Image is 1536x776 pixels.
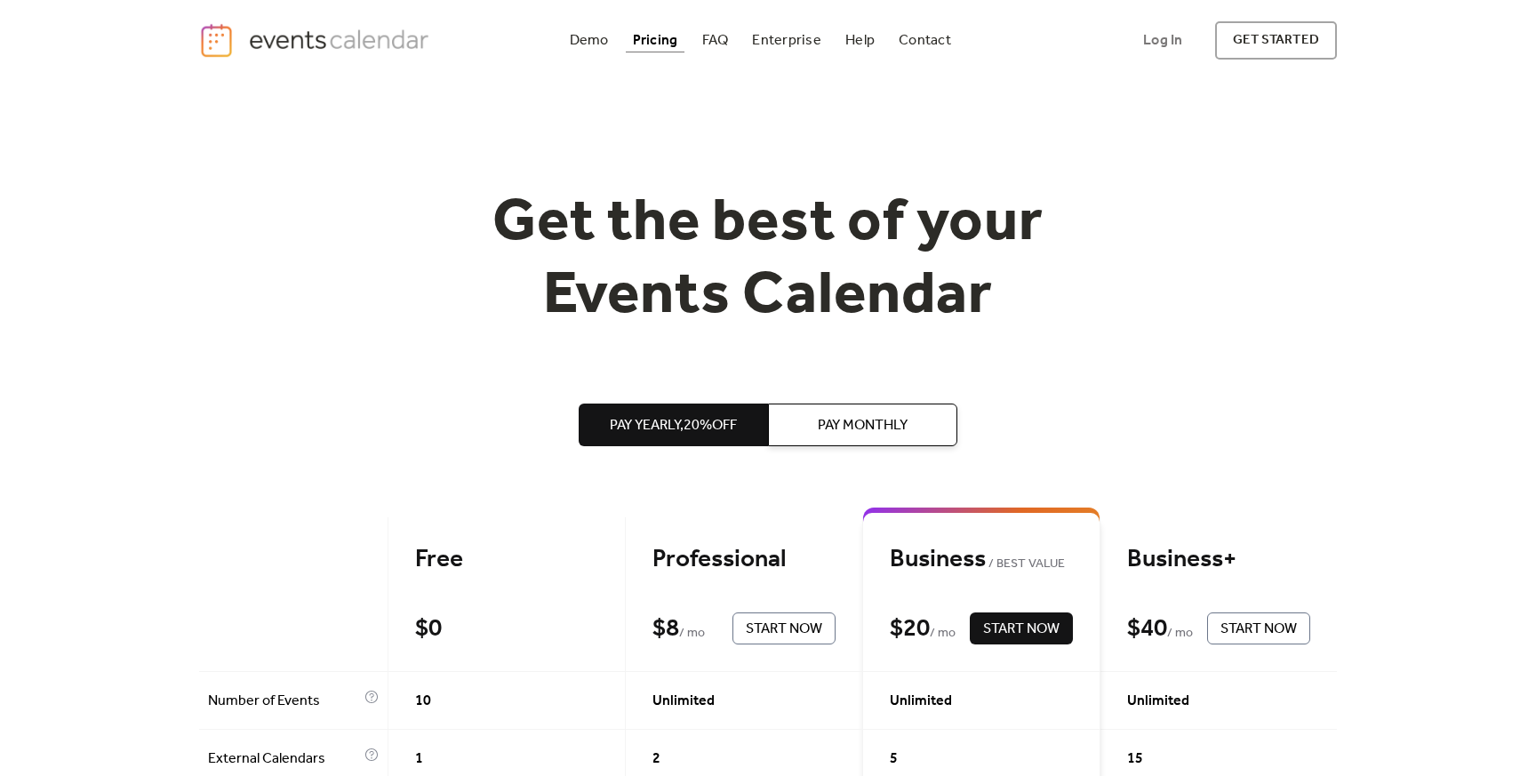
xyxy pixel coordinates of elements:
[652,748,660,770] span: 2
[427,188,1109,332] h1: Get the best of your Events Calendar
[610,415,737,436] span: Pay Yearly, 20% off
[626,28,685,52] a: Pricing
[890,613,930,644] div: $ 20
[652,613,679,644] div: $ 8
[208,748,360,770] span: External Calendars
[208,691,360,712] span: Number of Events
[579,404,768,446] button: Pay Yearly,20%off
[415,544,598,575] div: Free
[732,612,836,644] button: Start Now
[890,544,1073,575] div: Business
[899,36,951,45] div: Contact
[845,36,875,45] div: Help
[1125,21,1200,60] a: Log In
[199,22,434,59] a: home
[415,691,431,712] span: 10
[652,544,836,575] div: Professional
[890,691,952,712] span: Unlimited
[695,28,736,52] a: FAQ
[930,623,956,644] span: / mo
[838,28,882,52] a: Help
[1127,691,1189,712] span: Unlimited
[746,619,822,640] span: Start Now
[892,28,958,52] a: Contact
[1127,613,1167,644] div: $ 40
[1167,623,1193,644] span: / mo
[415,748,423,770] span: 1
[1207,612,1310,644] button: Start Now
[563,28,616,52] a: Demo
[768,404,957,446] button: Pay Monthly
[652,691,715,712] span: Unlimited
[890,748,898,770] span: 5
[1127,544,1310,575] div: Business+
[970,612,1073,644] button: Start Now
[1220,619,1297,640] span: Start Now
[633,36,678,45] div: Pricing
[752,36,820,45] div: Enterprise
[415,613,442,644] div: $ 0
[1215,21,1337,60] a: get started
[702,36,729,45] div: FAQ
[570,36,609,45] div: Demo
[679,623,705,644] span: / mo
[745,28,828,52] a: Enterprise
[1127,748,1143,770] span: 15
[818,415,908,436] span: Pay Monthly
[983,619,1060,640] span: Start Now
[986,554,1065,575] span: BEST VALUE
